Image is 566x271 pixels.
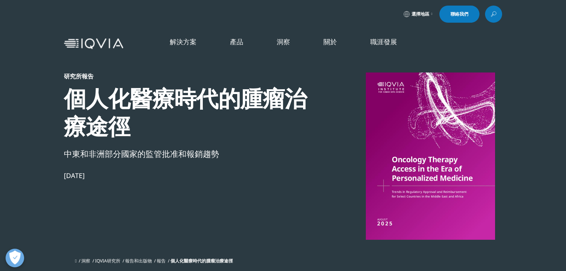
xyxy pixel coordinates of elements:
a: 洞察 [277,37,290,46]
img: IQVIA醫療資訊科技與製藥臨床研究公司 [64,38,123,49]
a: 關於 [323,37,337,46]
a: 聯絡我們 [439,6,479,23]
a: IQVIA研究所 [95,258,120,264]
a: 職涯發展 [370,37,397,46]
a: 報告和出版物 [125,258,152,264]
font: 個人化醫療時代的腫瘤治療途徑 [64,83,306,141]
a: 報告 [157,258,166,264]
button: 開放偏好 [6,249,24,267]
a: 解決方案 [170,37,196,46]
font: 選擇地區 [412,11,429,17]
nav: 基本的 [126,26,502,61]
font: 研究所報告 [64,72,94,80]
a: 產品 [230,37,243,46]
font: 中東和非洲部分國家的監管批准和報銷趨勢 [64,148,219,159]
font: 個人化醫療時代的腫瘤治療途徑 [170,258,233,264]
a: 洞察 [81,258,90,264]
font: [DATE] [64,171,85,180]
font: 聯絡我們 [450,11,468,17]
